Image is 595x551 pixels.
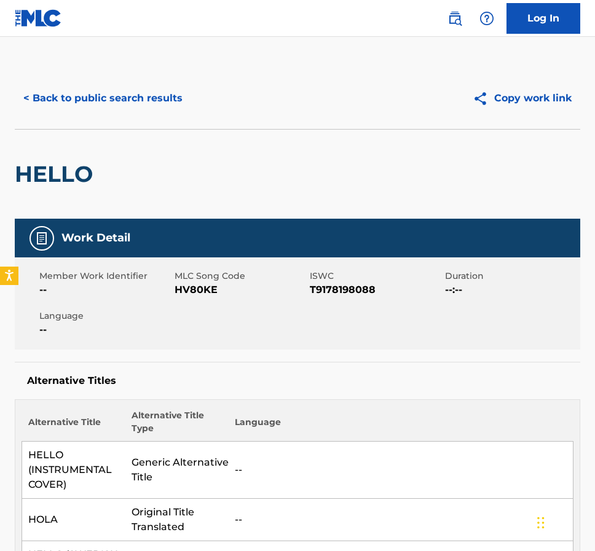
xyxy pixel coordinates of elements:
td: HOLA [22,499,125,541]
h2: HELLO [15,160,99,188]
span: Member Work Identifier [39,270,171,283]
span: MLC Song Code [175,270,307,283]
span: --:-- [445,283,577,297]
span: ISWC [310,270,442,283]
div: Drag [537,504,545,541]
img: Work Detail [34,231,49,246]
div: Help [475,6,499,31]
td: -- [229,499,573,541]
th: Alternative Title Type [125,409,229,442]
img: search [447,11,462,26]
img: Copy work link [473,91,494,106]
span: Language [39,310,171,322]
span: HV80KE [175,283,307,297]
img: help [479,11,494,26]
span: T9178198088 [310,283,442,297]
h5: Alternative Titles [27,375,568,387]
td: -- [229,442,573,499]
h5: Work Detail [61,231,130,245]
button: Copy work link [464,83,580,114]
th: Alternative Title [22,409,125,442]
td: Original Title Translated [125,499,229,541]
span: Duration [445,270,577,283]
iframe: Resource Center [561,361,595,460]
th: Language [229,409,573,442]
img: MLC Logo [15,9,62,27]
button: < Back to public search results [15,83,191,114]
span: -- [39,322,171,337]
a: Public Search [443,6,467,31]
span: -- [39,283,171,297]
iframe: Chat Widget [534,492,595,551]
td: Generic Alternative Title [125,442,229,499]
td: HELLO (INSTRUMENTAL COVER) [22,442,125,499]
a: Log In [506,3,580,34]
